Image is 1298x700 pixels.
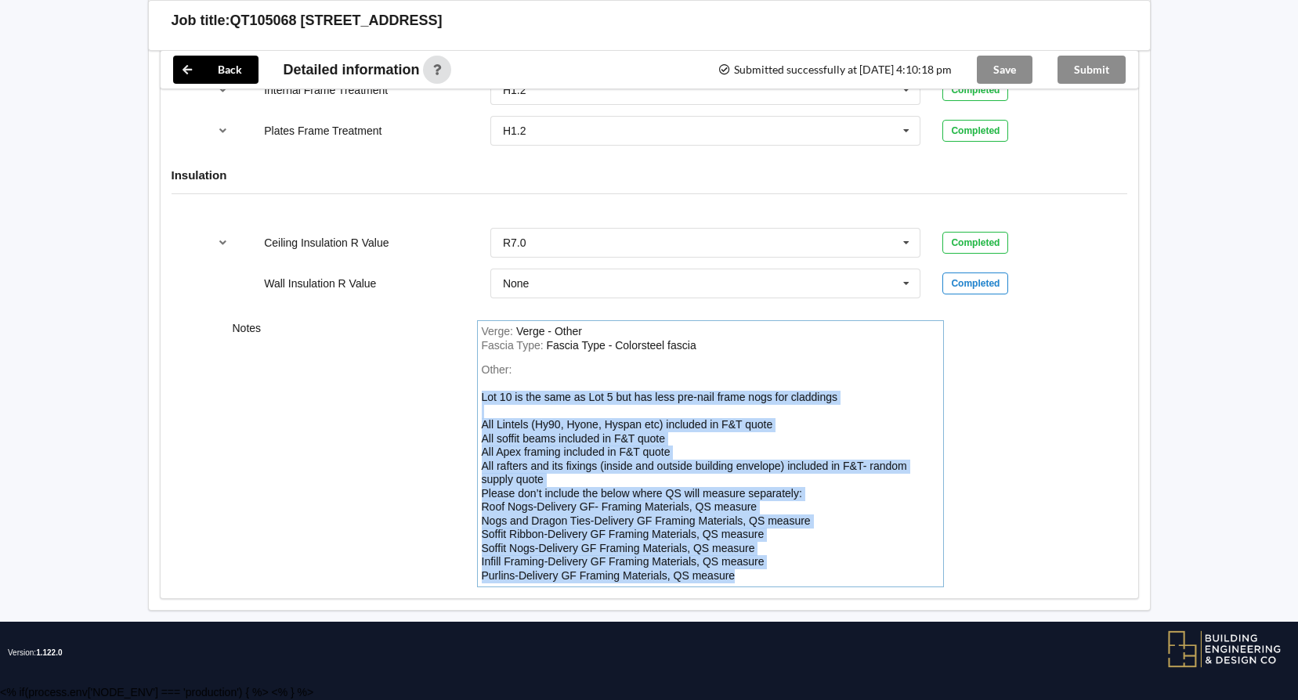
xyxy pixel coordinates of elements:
[208,229,238,257] button: reference-toggle
[482,325,516,337] span: Verge :
[230,12,443,30] h3: QT105068 [STREET_ADDRESS]
[516,325,582,337] div: Verge
[503,237,526,248] div: R7.0
[264,124,381,137] label: Plates Frame Treatment
[503,125,526,136] div: H1.2
[942,79,1008,101] div: Completed
[172,168,1127,182] h4: Insulation
[208,117,238,145] button: reference-toggle
[264,236,389,249] label: Ceiling Insulation R Value
[503,85,526,96] div: H1.2
[173,56,259,84] button: Back
[477,320,944,587] form: notes-field
[284,63,420,77] span: Detailed information
[208,76,238,104] button: reference-toggle
[222,320,466,587] div: Notes
[264,277,376,290] label: Wall Insulation R Value
[1167,630,1282,669] img: BEDC logo
[547,339,696,352] div: FasciaType
[482,391,907,582] div: Other
[482,339,547,352] span: Fascia Type :
[36,648,62,657] span: 1.122.0
[172,12,230,30] h3: Job title:
[503,278,529,289] div: None
[264,84,388,96] label: Internal Frame Treatment
[942,232,1008,254] div: Completed
[8,622,63,684] span: Version:
[718,64,951,75] span: Submitted successfully at [DATE] 4:10:18 pm
[482,363,512,376] span: Other:
[942,272,1008,294] div: Completed
[942,120,1008,142] div: Completed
